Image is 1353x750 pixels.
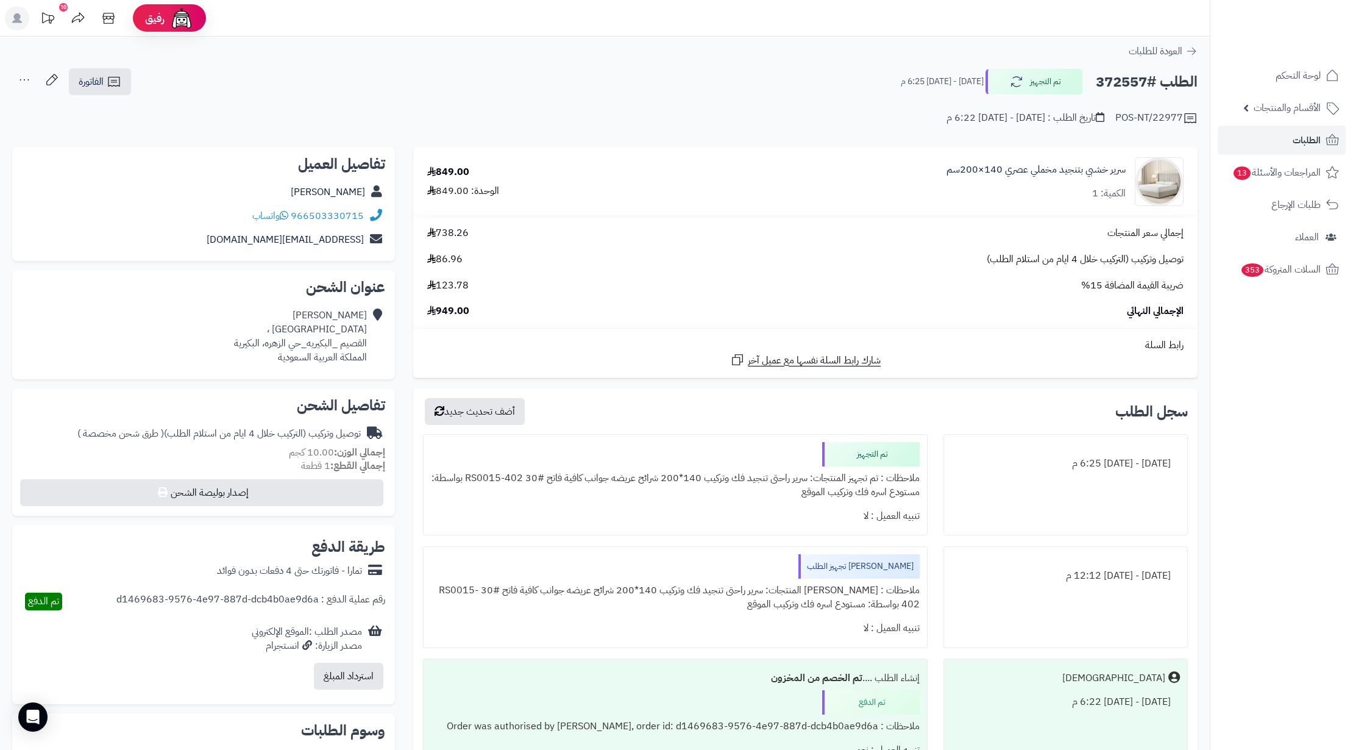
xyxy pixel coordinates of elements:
div: توصيل وتركيب (التركيب خلال 4 ايام من استلام الطلب) [77,427,361,441]
div: ملاحظات : [PERSON_NAME] المنتجات: سرير راحتى تنجيد فك وتركيب 140*200 شرائح عريضه جوانب كافية فاتح... [431,579,920,616]
a: الفاتورة [69,68,131,95]
div: 849.00 [427,165,469,179]
button: إصدار بوليصة الشحن [20,479,383,506]
h2: طريقة الدفع [311,540,385,554]
button: تم التجهيز [985,69,1083,95]
div: ملاحظات : تم تجهيز المنتجات: سرير راحتى تنجيد فك وتركيب 140*200 شرائح عريضه جوانب كافية فاتح #30 ... [431,466,920,504]
h2: وسوم الطلبات [22,723,385,738]
div: 10 [59,3,68,12]
div: [DATE] - [DATE] 12:12 م [951,564,1180,588]
button: استرداد المبلغ [314,663,383,690]
div: تنبيه العميل : لا [431,504,920,528]
a: الطلبات [1218,126,1346,155]
span: المراجعات والأسئلة [1232,164,1321,181]
img: 1756283676-1-90x90.jpg [1135,157,1183,206]
a: [EMAIL_ADDRESS][DOMAIN_NAME] [207,232,364,247]
span: الأقسام والمنتجات [1254,99,1321,116]
a: طلبات الإرجاع [1218,190,1346,220]
b: تم الخصم من المخزون [771,671,862,685]
div: ملاحظات : Order was authorised by [PERSON_NAME], order id: d1469683-9576-4e97-887d-dcb4b0ae9d6a [431,715,920,738]
img: logo-2.png [1270,34,1341,60]
div: الكمية: 1 [1092,187,1126,201]
a: المراجعات والأسئلة13 [1218,158,1346,187]
div: تنبيه العميل : لا [431,616,920,640]
div: رقم عملية الدفع : d1469683-9576-4e97-887d-dcb4b0ae9d6a [116,593,385,610]
span: 86.96 [427,252,463,266]
a: واتساب [252,209,288,223]
div: رابط السلة [418,338,1193,352]
h2: عنوان الشحن [22,280,385,295]
a: العودة للطلبات [1129,44,1198,59]
strong: إجمالي الوزن: [334,445,385,460]
span: رفيق [145,11,165,26]
h3: سجل الطلب [1115,404,1188,419]
a: لوحة التحكم [1218,61,1346,90]
span: 123.78 [427,279,469,293]
div: Open Intercom Messenger [18,702,48,732]
span: 13 [1234,166,1251,180]
small: 1 قطعة [301,459,385,473]
div: تاريخ الطلب : [DATE] - [DATE] 6:22 م [946,111,1104,125]
div: مصدر الزيارة: انستجرام [252,639,362,653]
a: سرير خشبي بتنجيد مخملي عصري 140×200سم [946,163,1126,177]
span: شارك رابط السلة نفسها مع عميل آخر [748,354,881,368]
span: ضريبة القيمة المضافة 15% [1081,279,1184,293]
span: طلبات الإرجاع [1271,196,1321,213]
button: أضف تحديث جديد [425,398,525,425]
span: ( طرق شحن مخصصة ) [77,426,164,441]
div: تمارا - فاتورتك حتى 4 دفعات بدون فوائد [217,564,362,578]
div: مصدر الطلب :الموقع الإلكتروني [252,625,362,653]
div: [PERSON_NAME] [GEOGRAPHIC_DATA] ، القصيم _البكيريه_حي الزهره، البكيرية المملكة العربية السعودية [234,309,367,364]
span: العملاء [1295,229,1319,246]
span: الفاتورة [79,74,104,89]
small: 10.00 كجم [289,445,385,460]
div: الوحدة: 849.00 [427,184,499,198]
div: تم الدفع [822,690,920,715]
a: تحديثات المنصة [32,6,63,34]
span: تم الدفع [28,594,59,609]
div: تم التجهيز [822,442,920,466]
h2: تفاصيل الشحن [22,398,385,413]
h2: تفاصيل العميل [22,157,385,171]
span: 738.26 [427,226,469,240]
span: توصيل وتركيب (التركيب خلال 4 ايام من استلام الطلب) [987,252,1184,266]
span: الطلبات [1293,132,1321,149]
div: [PERSON_NAME] تجهيز الطلب [798,554,920,579]
h2: الطلب #372557 [1096,70,1198,95]
div: [DEMOGRAPHIC_DATA] [1062,671,1165,685]
a: السلات المتروكة353 [1218,255,1346,284]
a: العملاء [1218,223,1346,252]
span: 353 [1241,263,1263,277]
span: الإجمالي النهائي [1127,304,1184,318]
span: السلات المتروكة [1240,261,1321,278]
span: العودة للطلبات [1129,44,1182,59]
a: شارك رابط السلة نفسها مع عميل آخر [730,352,881,368]
div: إنشاء الطلب .... [431,666,920,690]
div: [DATE] - [DATE] 6:22 م [951,690,1180,714]
div: POS-NT/22977 [1115,111,1198,126]
div: [DATE] - [DATE] 6:25 م [951,452,1180,476]
strong: إجمالي القطع: [330,459,385,473]
a: 966503330715 [291,209,364,223]
a: [PERSON_NAME] [291,185,365,199]
span: لوحة التحكم [1276,67,1321,84]
img: ai-face.png [169,6,194,30]
small: [DATE] - [DATE] 6:25 م [901,76,984,88]
span: إجمالي سعر المنتجات [1107,226,1184,240]
span: 949.00 [427,304,469,318]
